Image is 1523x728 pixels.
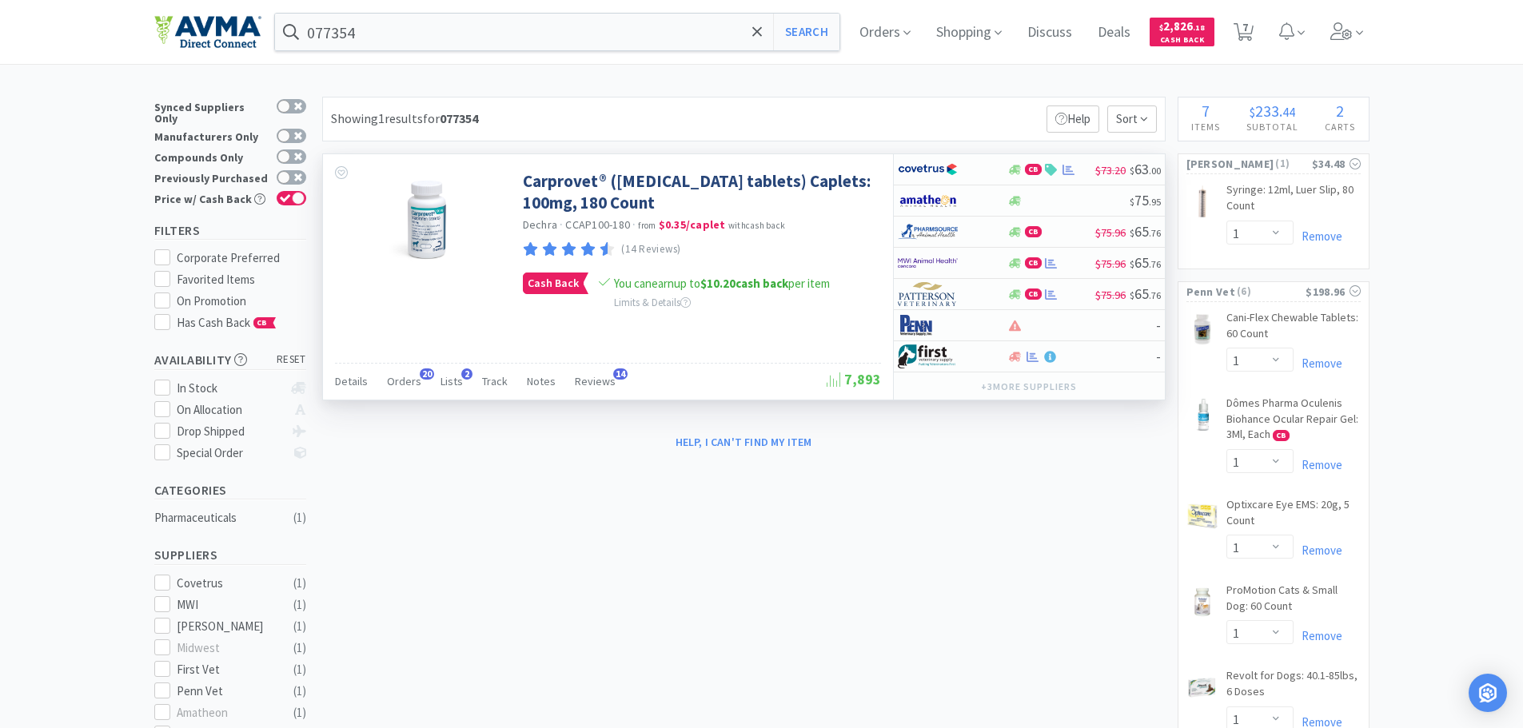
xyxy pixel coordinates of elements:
span: CB [1026,227,1041,237]
div: Favorited Items [177,270,306,289]
span: $75.96 [1095,225,1126,240]
button: +3more suppliers [973,376,1084,398]
img: bb34df12c7ec47668f72623dbdc7797b_157905.png [1186,313,1218,345]
span: Details [335,374,368,388]
span: $75.96 [1095,257,1126,271]
div: Amatheon [177,703,276,722]
div: [PERSON_NAME] [177,617,276,636]
a: Revolt for Dogs: 40.1-85lbs, 6 Doses [1226,668,1361,706]
h5: Availability [154,351,306,369]
span: $ [1130,227,1134,239]
div: Special Order [177,444,283,463]
p: (14 Reviews) [621,241,681,258]
a: $2,826.18Cash Back [1150,10,1214,54]
h5: Suppliers [154,546,306,564]
div: On Promotion [177,292,306,311]
span: · [560,217,563,232]
span: . 00 [1149,165,1161,177]
h4: Subtotal [1234,119,1312,134]
span: 7,893 [827,370,881,388]
h4: Items [1178,119,1234,134]
span: with cash back [728,220,785,231]
span: $ [1130,258,1134,270]
span: Has Cash Back [177,315,277,330]
span: $ [1130,289,1134,301]
span: Orders [387,374,421,388]
span: · [632,217,636,232]
img: bbf8d950b56449de91fa5b3ffd12dbf2_159057.png [1186,586,1218,618]
span: 2 [1336,101,1344,121]
span: 44 [1282,104,1295,120]
button: Search [773,14,839,50]
div: $34.48 [1312,155,1361,173]
span: $75.96 [1095,288,1126,302]
a: Remove [1294,229,1342,244]
a: Discuss [1021,26,1078,40]
span: Penn Vet [1186,283,1235,300]
span: Limits & Details [614,296,691,309]
span: 20 [420,368,434,380]
span: Lists [441,374,463,388]
span: 75 [1130,191,1161,209]
h4: Carts [1312,119,1369,134]
div: Midwest [177,638,276,658]
img: f5e969b455434c6296c6d81ef179fa71_3.png [898,282,958,306]
span: $ [1130,165,1134,177]
span: 63 [1130,160,1161,178]
input: Search by item, sku, manufacturer, ingredient, size... [275,14,840,50]
span: . 95 [1149,196,1161,208]
span: Notes [527,374,556,388]
span: . 76 [1149,227,1161,239]
div: $198.96 [1306,283,1360,300]
span: 65 [1130,253,1161,272]
span: 14 [613,368,628,380]
span: $73.20 [1095,163,1126,177]
span: from [638,220,656,231]
div: Pharmaceuticals [154,508,284,527]
a: Deals [1091,26,1137,40]
img: dfbb51c2065b4074b210db3c75d94a2c_390376.png [1186,671,1218,703]
div: . [1234,103,1312,119]
span: ( 6 ) [1235,284,1306,300]
div: Corporate Preferred [177,249,306,268]
div: ( 1 ) [293,703,306,722]
img: b7aa302f787749648a5d1a145ac938bd_413743.png [1186,500,1218,532]
span: Track [482,374,508,388]
span: You can earn up to per item [614,276,830,291]
span: CCAP100-180 [565,217,630,232]
a: Remove [1294,356,1342,371]
img: 77fca1acd8b6420a9015268ca798ef17_1.png [898,157,958,181]
strong: $0.35 / caplet [659,217,726,232]
div: Covetrus [177,574,276,593]
h5: Filters [154,221,306,240]
span: CB [1026,289,1041,299]
div: ( 1 ) [293,682,306,701]
span: 2 [461,368,472,380]
img: 3331a67d23dc422aa21b1ec98afbf632_11.png [898,189,958,213]
a: Dômes Pharma Oculenis Biohance Ocular Repair Gel: 3Ml, Each CB [1226,396,1361,449]
span: CB [1026,165,1041,174]
img: cd2a68cf662540098c24eb9ce87ed09d_76745.jpeg [1186,185,1218,217]
button: Help, I can't find my item [666,428,822,455]
div: ( 1 ) [293,574,306,593]
div: Showing 1 results [331,109,478,129]
div: Penn Vet [177,682,276,701]
div: MWI [177,595,276,615]
span: [PERSON_NAME] [1186,155,1274,173]
a: ProMotion Cats & Small Dog: 60 Count [1226,583,1361,620]
div: ( 1 ) [293,660,306,679]
a: Optixcare Eye EMS: 20g, 5 Count [1226,497,1361,535]
span: for [423,110,478,126]
span: CB [254,318,270,328]
span: CB [1026,258,1041,268]
span: 233 [1255,101,1279,121]
span: 7 [1202,101,1210,121]
div: Previously Purchased [154,170,269,184]
span: Cash Back [1159,36,1205,46]
a: Dechra [523,217,558,232]
span: - [1156,347,1161,365]
h5: Categories [154,481,306,499]
img: 67d67680309e4a0bb49a5ff0391dcc42_6.png [898,344,958,368]
div: Price w/ Cash Back [154,191,269,205]
span: Reviews [575,374,616,388]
